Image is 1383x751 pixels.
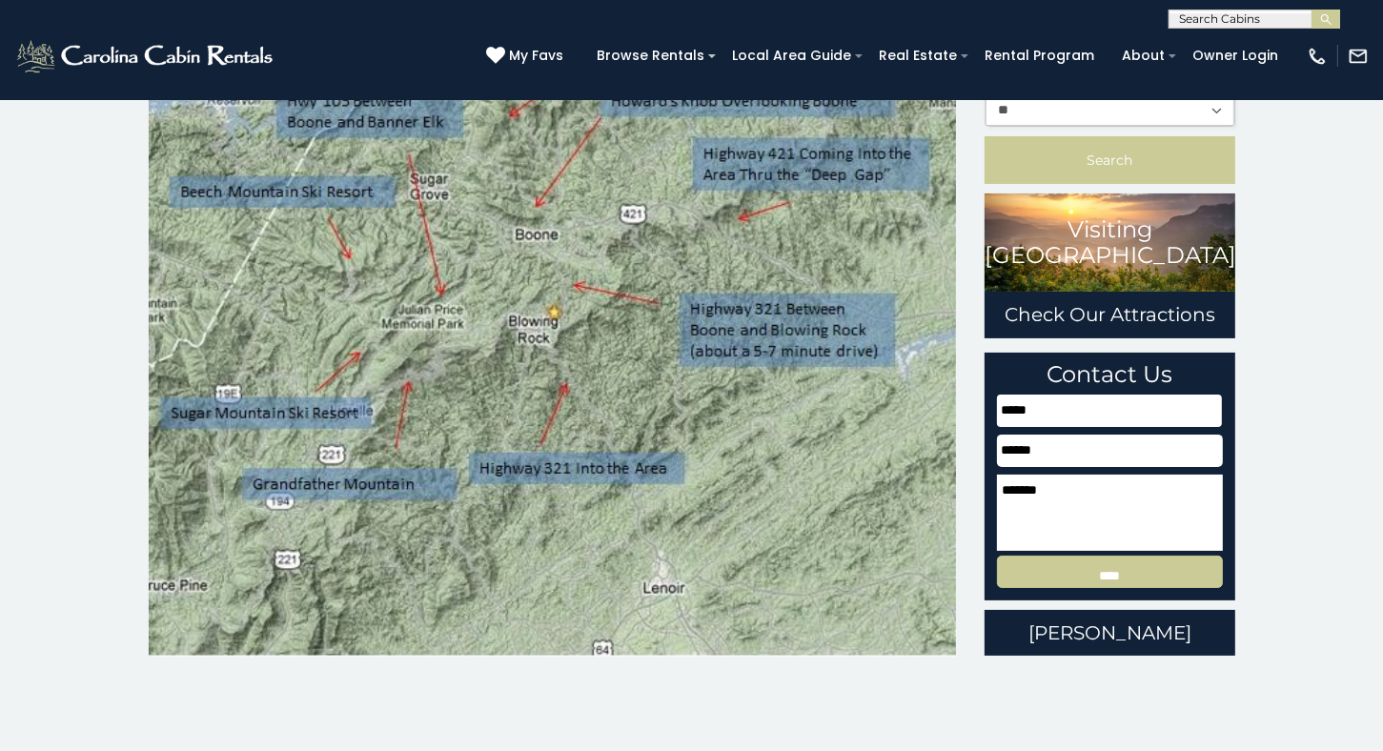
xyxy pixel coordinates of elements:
a: Check Our Attractions [985,292,1235,338]
a: Local Area Guide [722,41,861,71]
img: phone-regular-white.png [1307,46,1328,67]
img: mail-regular-white.png [1348,46,1369,67]
h3: Contact Us [997,362,1223,387]
h3: Visiting [GEOGRAPHIC_DATA] [985,217,1235,268]
a: Real Estate [869,41,966,71]
span: My Favs [509,46,563,66]
button: Search [985,136,1235,184]
a: About [1112,41,1174,71]
a: Browse Rentals [587,41,714,71]
img: White-1-2.png [14,37,278,75]
a: My Favs [486,46,568,67]
a: Rental Program [975,41,1104,71]
a: Owner Login [1183,41,1288,71]
a: [PERSON_NAME] [985,610,1235,657]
